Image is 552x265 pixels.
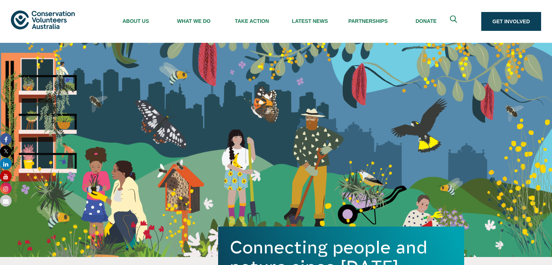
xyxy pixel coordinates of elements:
span: Latest News [281,18,339,24]
button: Expand search box Close search box [446,13,463,30]
a: Get Involved [481,12,541,31]
span: Donate [397,18,455,24]
span: Partnerships [339,18,397,24]
span: Expand search box [450,16,459,28]
span: Take Action [223,18,281,24]
img: logo.svg [11,11,75,29]
span: What We Do [165,18,223,24]
span: About Us [107,18,165,24]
